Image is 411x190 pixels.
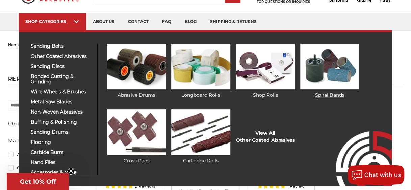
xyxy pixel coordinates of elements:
img: Cross Pads [107,109,166,155]
div: Get 10% OffClose teaser [7,173,69,190]
span: 1 Review [287,184,305,188]
span: sanding discs [31,64,92,69]
span: non-woven abrasives [31,109,92,115]
img: Abrasive Drums [107,44,166,89]
span: buffing & polishing [31,120,92,125]
span: metal saw blades [31,99,92,104]
span: Get 10% Off [20,178,56,185]
a: Abrasive Drums [107,44,166,99]
span: flooring [31,140,92,145]
img: Shop Rolls [236,44,295,89]
button: Close teaser [68,168,74,175]
img: Empire Abrasives Logo Image [324,111,392,186]
span: carbide burrs [31,150,92,155]
div: SHOP CATEGORIES [25,19,79,24]
a: View AllOther Coated Abrasives [236,130,294,144]
a: Cross Pads [107,109,166,164]
span: wire wheels & brushes [31,89,92,94]
a: contact [121,13,155,30]
a: Aluminum Oxide [8,149,81,160]
a: Shop Rolls [236,44,295,99]
span: accessories & more [31,170,92,175]
a: Spiral Bands [300,44,359,99]
h5: Choose Your Grit [8,120,81,128]
h5: Material [8,137,81,145]
span: hand files [31,160,92,165]
a: home [8,42,20,47]
a: Longboard Rolls [171,44,230,99]
img: Longboard Rolls [171,44,230,89]
span: sanding drums [31,130,92,135]
span: sanding belts [31,44,92,49]
img: Spiral Bands [300,44,359,89]
a: Ceramic [8,162,81,174]
a: about us [86,13,121,30]
span: 2 Reviews [135,184,155,188]
h5: Refine by [8,76,81,86]
span: Chat with us [364,172,401,178]
span: bonded cutting & grinding [31,74,92,84]
a: shipping & returns [203,13,263,30]
a: blog [178,13,203,30]
a: Cartridge Rolls [171,109,230,164]
span: other coated abrasives [31,54,92,59]
a: faq [155,13,178,30]
button: Chat with us [348,165,404,185]
img: Cartridge Rolls [171,109,230,155]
